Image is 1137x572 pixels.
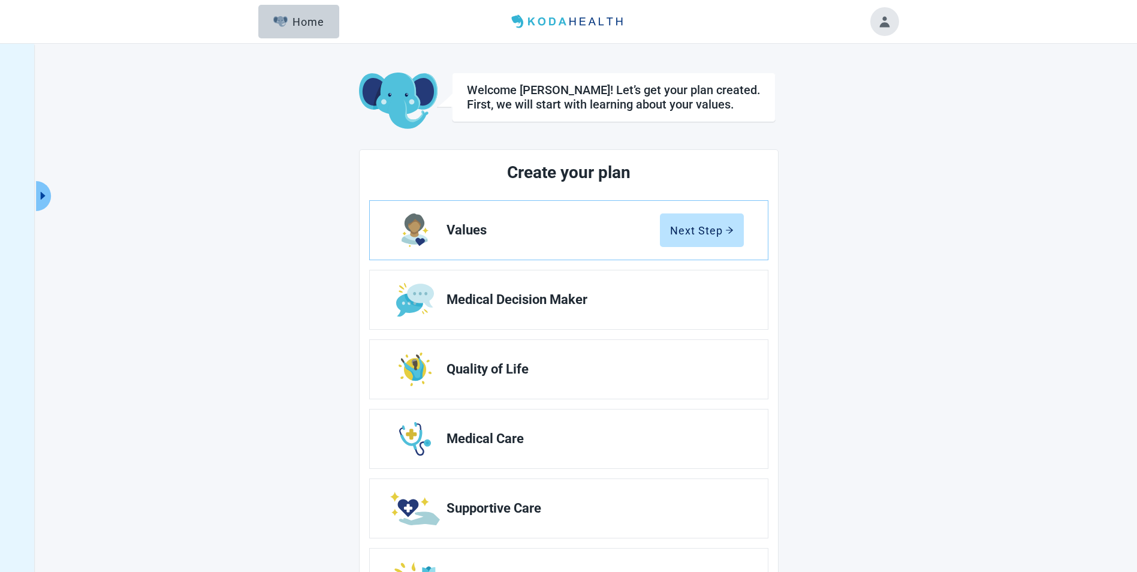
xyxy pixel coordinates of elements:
[660,213,744,247] button: Next Steparrow-right
[725,226,734,234] span: arrow-right
[447,432,734,446] span: Medical Care
[258,5,339,38] button: ElephantHome
[36,181,51,211] button: Expand menu
[467,83,761,112] div: Welcome [PERSON_NAME]! Let’s get your plan created. First, we will start with learning about your...
[447,501,734,516] span: Supportive Care
[670,224,734,236] div: Next Step
[447,362,734,377] span: Quality of Life
[370,410,768,468] a: Edit Medical Care section
[370,201,768,260] a: Edit Values section
[870,7,899,36] button: Toggle account menu
[370,270,768,329] a: Edit Medical Decision Maker section
[370,340,768,399] a: Edit Quality of Life section
[273,16,325,28] div: Home
[414,159,723,186] h2: Create your plan
[447,293,734,307] span: Medical Decision Maker
[37,190,49,201] span: caret-right
[273,16,288,27] img: Elephant
[370,479,768,538] a: Edit Supportive Care section
[447,223,660,237] span: Values
[506,12,630,31] img: Koda Health
[359,73,438,130] img: Koda Elephant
